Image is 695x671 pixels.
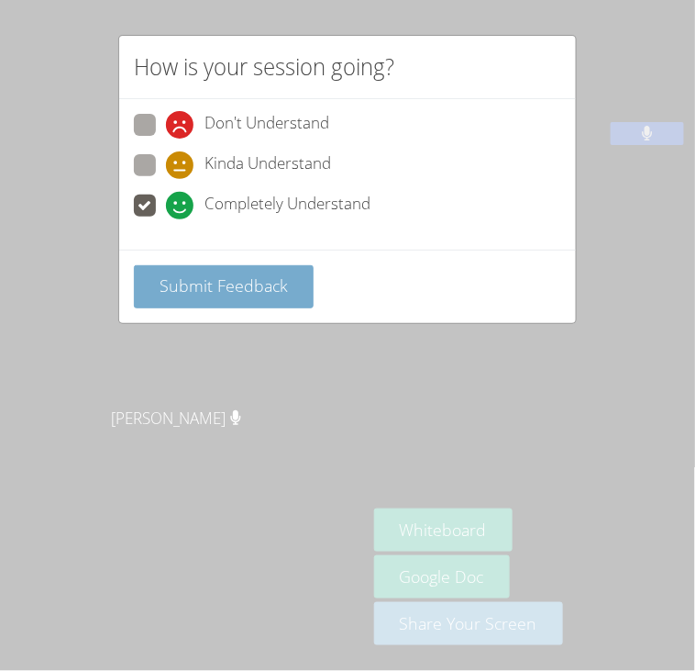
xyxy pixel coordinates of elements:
button: Submit Feedback [134,265,314,308]
span: Kinda Understand [204,151,331,179]
h2: How is your session going? [134,50,394,84]
span: Submit Feedback [160,274,288,296]
span: Don't Understand [204,111,329,139]
span: Completely Understand [204,192,370,219]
